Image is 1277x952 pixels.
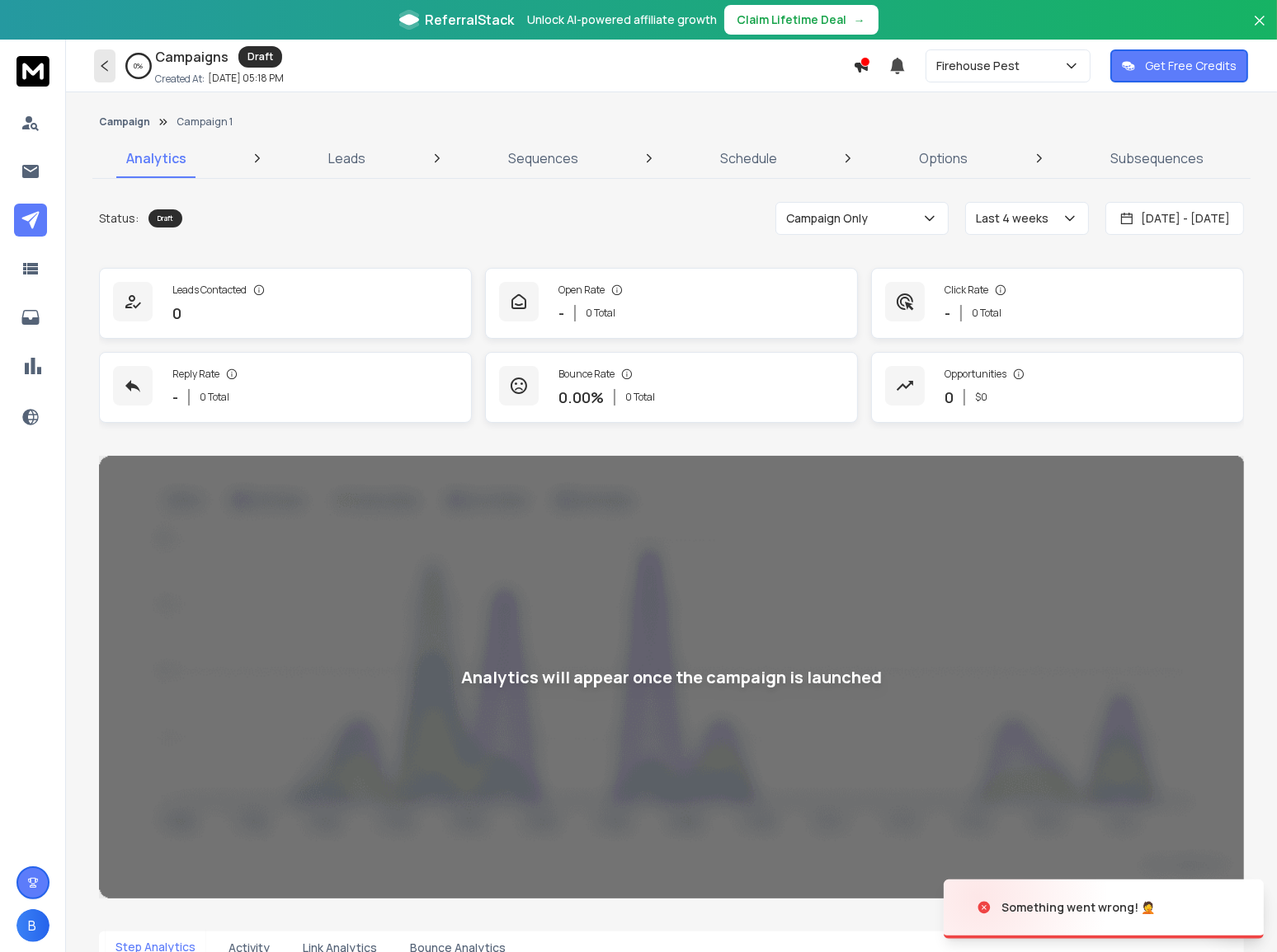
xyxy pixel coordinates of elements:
[976,210,1055,227] p: Last 4 weeks
[945,284,988,297] p: Click Rate
[208,72,284,85] p: [DATE] 05:18 PM
[99,210,139,227] p: Status:
[16,909,49,942] button: B
[172,302,181,325] p: 0
[200,391,229,404] p: 0 Total
[1105,202,1244,235] button: [DATE] - [DATE]
[919,148,968,168] p: Options
[945,386,954,409] p: 0
[1249,10,1270,49] button: Close banner
[177,115,233,129] p: Campaign 1
[558,284,605,297] p: Open Rate
[871,352,1244,423] a: Opportunities0$0
[99,456,1244,898] img: No Data
[148,209,182,227] div: Draft
[485,352,858,423] a: Bounce Rate0.00%0 Total
[871,268,1244,339] a: Click Rate-0 Total
[172,368,219,381] p: Reply Rate
[155,47,229,67] h1: Campaigns
[426,10,515,30] span: ReferralStack
[155,73,205,86] p: Created At:
[1110,148,1204,168] p: Subsequences
[318,138,375,178] a: Leads
[710,138,787,178] a: Schedule
[936,58,1026,74] p: Firehouse Pest
[945,368,1006,381] p: Opportunities
[1110,49,1248,82] button: Get Free Credits
[172,284,247,297] p: Leads Contacted
[328,148,365,168] p: Leads
[625,391,655,404] p: 0 Total
[1001,899,1155,916] div: Something went wrong! 🤦
[99,115,150,129] button: Campaign
[172,386,178,409] p: -
[238,46,282,68] div: Draft
[558,302,564,325] p: -
[528,12,718,28] p: Unlock AI-powered affiliate growth
[786,210,874,227] p: Campaign Only
[485,268,858,339] a: Open Rate-0 Total
[909,138,978,178] a: Options
[944,863,1109,952] img: image
[498,138,588,178] a: Sequences
[508,148,578,168] p: Sequences
[116,138,196,178] a: Analytics
[1145,58,1237,74] p: Get Free Credits
[134,61,144,71] p: 0 %
[99,268,472,339] a: Leads Contacted0
[586,307,615,320] p: 0 Total
[1100,138,1213,178] a: Subsequences
[724,5,879,35] button: Claim Lifetime Deal→
[558,386,604,409] p: 0.00 %
[720,148,777,168] p: Schedule
[99,352,472,423] a: Reply Rate-0 Total
[972,307,1001,320] p: 0 Total
[854,12,865,28] span: →
[126,148,186,168] p: Analytics
[945,302,950,325] p: -
[461,666,882,689] div: Analytics will appear once the campaign is launched
[558,368,615,381] p: Bounce Rate
[975,391,987,404] p: $ 0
